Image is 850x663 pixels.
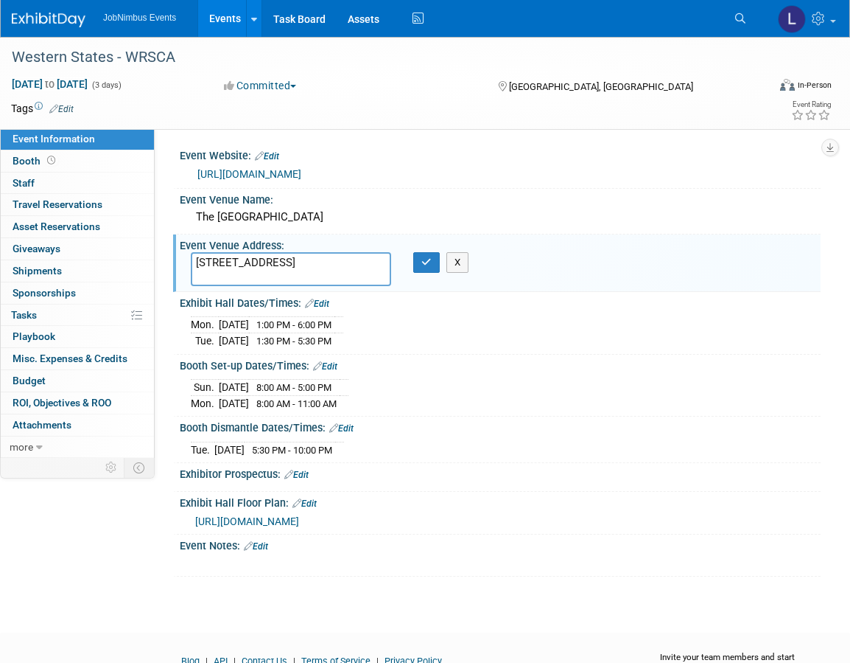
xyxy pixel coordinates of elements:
a: Edit [255,151,279,162]
a: Budget [1,370,154,392]
div: Event Venue Name: [180,189,821,207]
a: Travel Reservations [1,194,154,215]
a: Giveaways [1,238,154,260]
span: JobNimbus Events [103,13,176,23]
div: Event Notes: [180,535,821,554]
div: Exhibit Hall Dates/Times: [180,292,821,311]
img: Format-Inperson.png [780,79,795,91]
a: Edit [292,499,317,509]
a: Misc. Expenses & Credits [1,348,154,369]
a: Attachments [1,414,154,436]
span: Booth not reserved yet [44,155,58,166]
td: [DATE] [219,395,249,411]
span: [DATE] [DATE] [11,77,88,91]
td: [DATE] [219,380,249,396]
a: [URL][DOMAIN_NAME] [197,168,301,180]
div: Exhibit Hall Floor Plan: [180,492,821,511]
span: Giveaways [13,243,60,254]
div: Event Venue Address: [180,235,821,253]
span: 8:00 AM - 11:00 AM [256,398,337,409]
td: Toggle Event Tabs [124,458,155,477]
span: [GEOGRAPHIC_DATA], [GEOGRAPHIC_DATA] [509,81,693,92]
a: Tasks [1,305,154,326]
span: Booth [13,155,58,167]
a: Event Information [1,128,154,150]
a: Booth [1,150,154,172]
a: Edit [49,104,74,114]
span: Travel Reservations [13,198,102,210]
span: 1:30 PM - 5:30 PM [256,336,331,347]
td: Mon. [191,395,219,411]
span: Sponsorships [13,287,76,299]
span: ROI, Objectives & ROO [13,397,111,409]
td: Tue. [191,333,219,349]
span: Misc. Expenses & Credits [13,353,127,364]
span: (3 days) [91,80,122,90]
a: Asset Reservations [1,216,154,237]
td: [DATE] [219,317,249,333]
a: Edit [313,361,337,372]
span: 5:30 PM - 10:00 PM [252,445,332,456]
div: Booth Dismantle Dates/Times: [180,417,821,436]
span: 8:00 AM - 5:00 PM [256,382,331,393]
a: Edit [284,470,309,480]
span: more [10,441,33,453]
span: Budget [13,375,46,386]
a: ROI, Objectives & ROO [1,392,154,414]
div: Western States - WRSCA [7,44,751,71]
a: Shipments [1,260,154,282]
button: Committed [219,78,302,93]
span: Event Information [13,133,95,145]
a: Edit [244,541,268,552]
span: Shipments [13,265,62,277]
span: Attachments [13,419,71,431]
div: The [GEOGRAPHIC_DATA] [191,206,809,229]
td: [DATE] [219,333,249,349]
a: Playbook [1,326,154,347]
a: Staff [1,173,154,194]
td: Tue. [191,442,214,457]
div: Exhibitor Prospectus: [180,463,821,482]
span: Playbook [13,330,55,342]
button: X [446,252,469,273]
td: Tags [11,101,74,116]
div: Event Rating [791,101,831,108]
div: Booth Set-up Dates/Times: [180,355,821,374]
a: Sponsorships [1,282,154,304]
a: more [1,437,154,458]
div: In-Person [797,80,832,91]
span: Asset Reservations [13,221,100,232]
td: Personalize Event Tab Strip [99,458,124,477]
span: Tasks [11,309,37,321]
span: to [43,78,57,90]
div: Event Website: [180,145,821,164]
span: 1:00 PM - 6:00 PM [256,319,331,330]
span: Staff [13,177,35,189]
a: [URL][DOMAIN_NAME] [195,516,299,527]
td: [DATE] [214,442,245,457]
td: Sun. [191,380,219,396]
a: Edit [305,299,329,309]
div: Event Format [704,77,832,99]
td: Mon. [191,317,219,333]
img: Laly Matos [778,5,806,33]
img: ExhibitDay [12,13,85,27]
a: Edit [329,423,354,434]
